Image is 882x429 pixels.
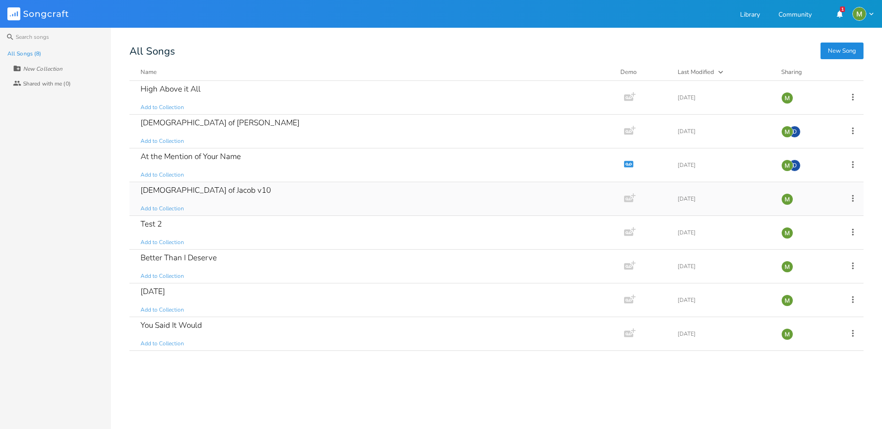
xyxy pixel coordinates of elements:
img: Mik Sivak [781,261,793,273]
img: Mik Sivak [781,92,793,104]
div: [DATE] [678,162,770,168]
span: Add to Collection [141,340,184,348]
div: David Jones [789,126,801,138]
img: Mik Sivak [852,7,866,21]
img: Mik Sivak [781,159,793,172]
div: Shared with me (0) [23,81,71,86]
div: Sharing [781,67,837,77]
span: Add to Collection [141,272,184,280]
div: Better Than I Deserve [141,254,217,262]
img: Mik Sivak [781,193,793,205]
div: At the Mention of Your Name [141,153,241,160]
div: [DEMOGRAPHIC_DATA] of Jacob v10 [141,186,271,194]
a: Community [778,12,812,19]
img: Mik Sivak [781,328,793,340]
img: Mik Sivak [781,227,793,239]
div: Last Modified [678,68,714,76]
img: Mik Sivak [781,294,793,306]
span: Add to Collection [141,239,184,246]
span: Add to Collection [141,137,184,145]
span: Add to Collection [141,306,184,314]
div: [DATE] [141,288,165,295]
div: All Songs (8) [7,51,41,56]
div: David Jones [789,159,801,172]
div: [DATE] [678,264,770,269]
span: Add to Collection [141,171,184,179]
img: Mik Sivak [781,126,793,138]
div: Demo [620,67,667,77]
div: [DEMOGRAPHIC_DATA] of [PERSON_NAME] [141,119,300,127]
div: Test 2 [141,220,162,228]
div: All Songs [129,46,864,56]
div: [DATE] [678,129,770,134]
div: [DATE] [678,95,770,100]
div: [DATE] [678,230,770,235]
button: 1 [830,6,849,22]
button: Last Modified [678,67,770,77]
div: Name [141,68,157,76]
button: Name [141,67,609,77]
div: [DATE] [678,297,770,303]
span: Add to Collection [141,205,184,213]
div: 1 [840,6,845,12]
button: New Song [821,43,864,59]
span: Add to Collection [141,104,184,111]
div: [DATE] [678,196,770,202]
div: New Collection [23,66,62,72]
div: You Said It Would [141,321,202,329]
div: [DATE] [678,331,770,337]
div: High Above it All [141,85,201,93]
a: Library [740,12,760,19]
